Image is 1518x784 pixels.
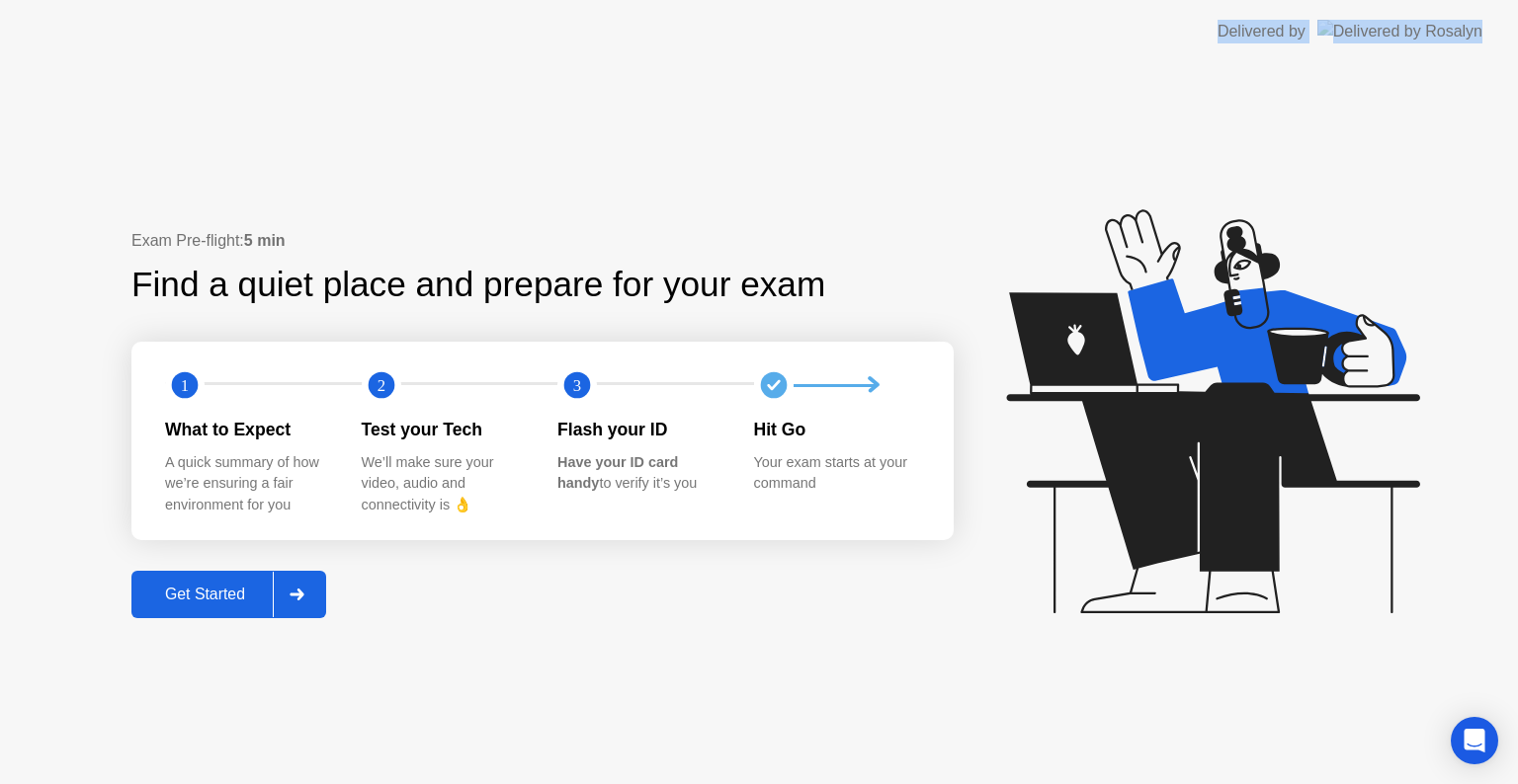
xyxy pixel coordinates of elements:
div: Delivered by [1218,20,1306,43]
b: Have your ID card handy [557,454,678,492]
div: Exam Pre-flight: [131,229,954,253]
div: A quick summary of how we’re ensuring a fair environment for you [165,452,330,516]
div: Hit Go [754,417,919,442]
button: Get Started [131,571,326,618]
div: Get Started [137,586,273,603]
img: Delivered by Rosalyn [1317,20,1482,42]
div: What to Expect [165,417,330,442]
div: to verify it’s you [557,452,722,495]
div: Open Intercom Messenger [1451,717,1498,764]
div: Flash your ID [557,417,722,442]
div: Your exam starts at your command [754,452,919,495]
text: 2 [377,376,384,395]
text: 3 [573,376,581,395]
text: 1 [181,376,189,395]
div: Find a quiet place and prepare for your exam [131,259,828,311]
div: We’ll make sure your video, audio and connectivity is 👌 [362,452,527,516]
b: 5 min [244,232,286,249]
div: Test your Tech [362,417,527,442]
